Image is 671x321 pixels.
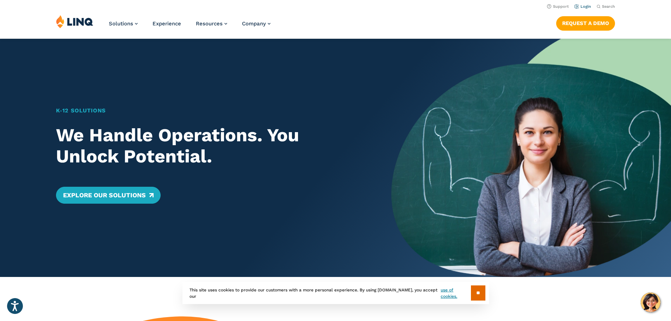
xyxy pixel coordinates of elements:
img: Home Banner [391,39,671,277]
button: Open Search Bar [597,4,615,9]
span: Solutions [109,20,133,27]
a: Company [242,20,271,27]
a: Login [574,4,591,9]
img: LINQ | K‑12 Software [56,15,93,28]
a: Explore Our Solutions [56,187,161,204]
div: This site uses cookies to provide our customers with a more personal experience. By using [DOMAIN... [182,282,489,304]
a: Request a Demo [556,16,615,30]
nav: Primary Navigation [109,15,271,38]
a: Solutions [109,20,138,27]
a: use of cookies. [441,287,471,300]
a: Support [547,4,569,9]
nav: Button Navigation [556,15,615,30]
button: Hello, have a question? Let’s chat. [641,292,660,312]
span: Resources [196,20,223,27]
span: Company [242,20,266,27]
span: Search [602,4,615,9]
a: Experience [153,20,181,27]
a: Resources [196,20,227,27]
h2: We Handle Operations. You Unlock Potential. [56,125,364,167]
h1: K‑12 Solutions [56,106,364,115]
